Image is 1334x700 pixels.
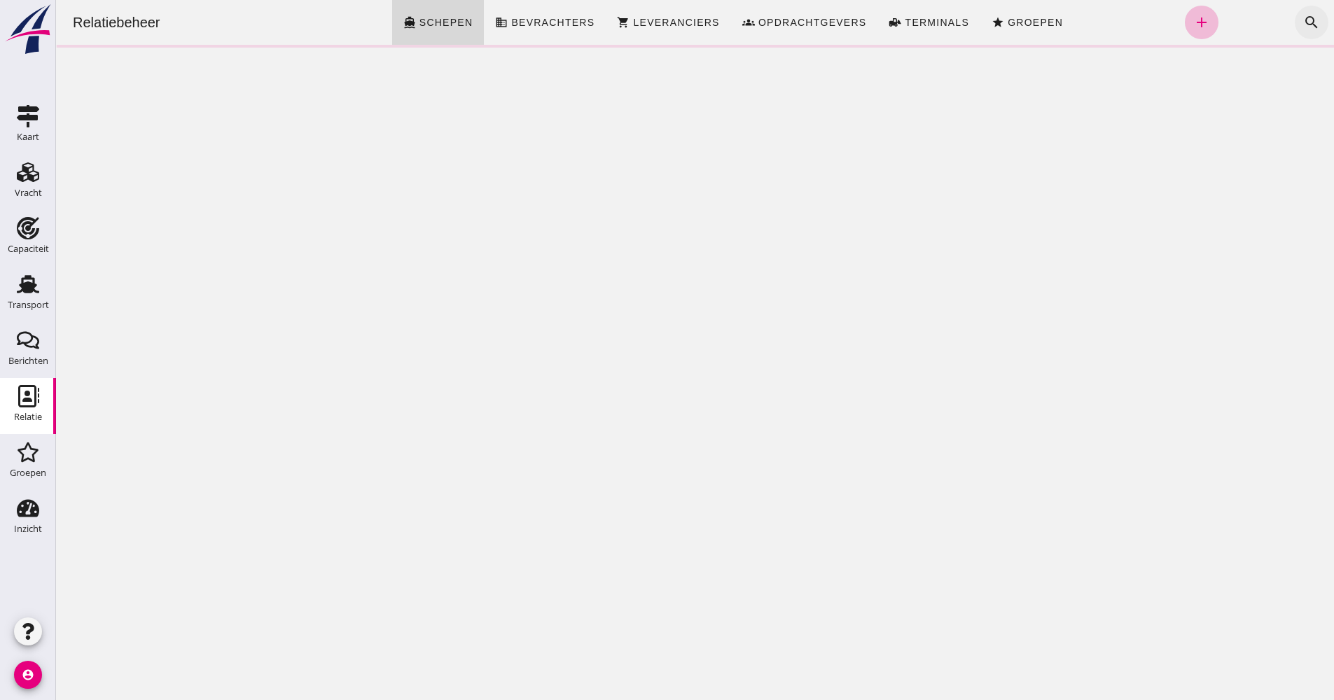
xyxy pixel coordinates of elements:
[454,17,539,28] span: Bevrachters
[10,468,46,477] div: Groepen
[363,17,417,28] span: Schepen
[848,17,913,28] span: Terminals
[561,16,574,29] i: shopping_cart
[936,16,948,29] i: star
[14,524,42,533] div: Inzicht
[15,188,42,197] div: Vracht
[8,356,48,365] div: Berichten
[8,244,49,253] div: Capaciteit
[14,412,42,421] div: Relatie
[686,16,699,29] i: groups
[3,3,53,55] img: logo-small.a267ee39.svg
[8,300,49,309] div: Transport
[951,17,1007,28] span: Groepen
[1247,14,1264,31] i: search
[439,16,452,29] i: business
[14,661,42,689] i: account_circle
[576,17,663,28] span: Leveranciers
[6,13,116,32] div: Relatiebeheer
[17,132,39,141] div: Kaart
[702,17,811,28] span: Opdrachtgevers
[833,16,845,29] i: front_loader
[347,16,360,29] i: directions_boat
[1137,14,1154,31] i: add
